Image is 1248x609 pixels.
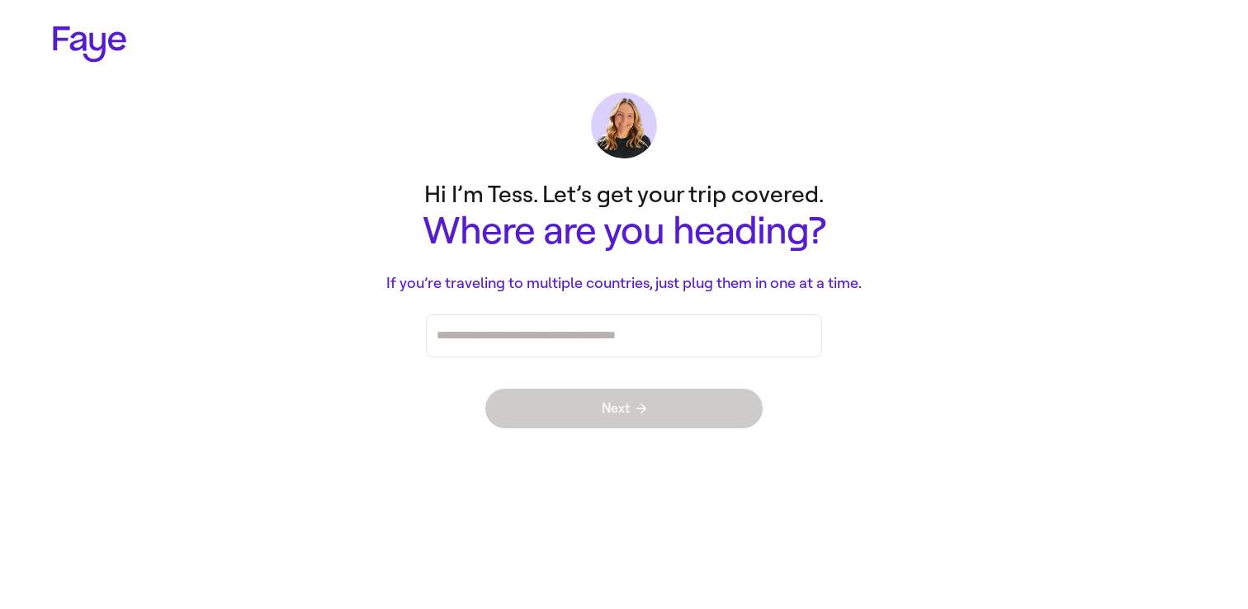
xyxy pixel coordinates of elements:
[294,272,954,295] p: If you’re traveling to multiple countries, just plug them in one at a time.
[485,389,763,428] button: Next
[602,402,646,415] span: Next
[294,178,954,210] p: Hi I’m Tess. Let’s get your trip covered.
[294,210,954,253] h1: Where are you heading?
[437,315,811,356] div: Press enter after you type each destination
